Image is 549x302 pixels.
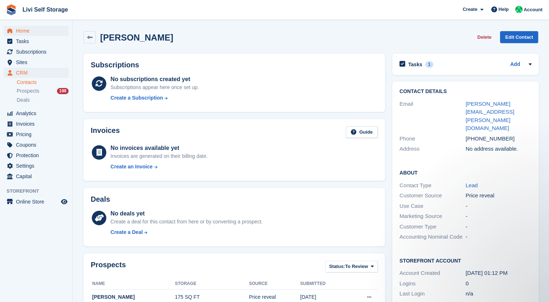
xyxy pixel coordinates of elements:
[4,36,69,46] a: menu
[16,129,60,139] span: Pricing
[111,144,208,152] div: No invoices available yet
[111,163,153,171] div: Create an Invoice
[175,293,249,301] div: 175 SQ FT
[16,36,60,46] span: Tasks
[300,278,349,290] th: Submitted
[400,192,466,200] div: Customer Source
[400,100,466,133] div: Email
[17,88,39,95] span: Prospects
[4,129,69,139] a: menu
[92,293,175,301] div: [PERSON_NAME]
[400,135,466,143] div: Phone
[400,212,466,221] div: Marketing Source
[400,290,466,298] div: Last Login
[17,97,30,104] span: Deals
[111,75,199,84] div: No subscriptions created yet
[400,223,466,231] div: Customer Type
[17,79,69,86] a: Contacts
[4,140,69,150] a: menu
[60,197,69,206] a: Preview store
[17,87,69,95] a: Prospects 198
[111,94,199,102] a: Create a Subscription
[4,26,69,36] a: menu
[16,140,60,150] span: Coupons
[400,145,466,153] div: Address
[400,89,532,95] h2: Contact Details
[4,47,69,57] a: menu
[111,218,263,226] div: Create a deal for this contact from here or by converting a prospect.
[466,212,532,221] div: -
[425,61,434,68] div: 1
[466,192,532,200] div: Price reveal
[329,263,345,270] span: Status:
[91,126,120,138] h2: Invoices
[515,6,523,13] img: Joe Robertson
[4,57,69,67] a: menu
[249,293,300,301] div: Price reveal
[111,228,143,236] div: Create a Deal
[7,188,72,195] span: Storefront
[91,195,110,204] h2: Deals
[16,47,60,57] span: Subscriptions
[249,278,300,290] th: Source
[16,68,60,78] span: CRM
[4,161,69,171] a: menu
[16,57,60,67] span: Sites
[20,4,71,16] a: Livi Self Storage
[16,197,60,207] span: Online Store
[16,161,60,171] span: Settings
[466,135,532,143] div: [PHONE_NUMBER]
[500,31,538,43] a: Edit Contact
[466,233,532,241] div: -
[345,263,368,270] span: To Review
[400,257,532,264] h2: Storefront Account
[463,6,477,13] span: Create
[16,171,60,181] span: Capital
[57,88,69,94] div: 198
[175,278,249,290] th: Storage
[111,163,208,171] a: Create an Invoice
[466,269,532,277] div: [DATE] 01:12 PM
[400,169,532,176] h2: About
[466,182,478,188] a: Lead
[400,181,466,190] div: Contact Type
[325,261,378,273] button: Status: To Review
[499,6,509,13] span: Help
[111,152,208,160] div: Invoices are generated on their billing date.
[408,61,422,68] h2: Tasks
[400,269,466,277] div: Account Created
[16,108,60,118] span: Analytics
[17,96,69,104] a: Deals
[346,126,378,138] a: Guide
[400,202,466,210] div: Use Case
[111,94,163,102] div: Create a Subscription
[4,68,69,78] a: menu
[400,280,466,288] div: Logins
[466,202,532,210] div: -
[4,171,69,181] a: menu
[400,233,466,241] div: Accounting Nominal Code
[91,261,126,274] h2: Prospects
[300,293,349,301] div: [DATE]
[466,223,532,231] div: -
[474,31,494,43] button: Delete
[466,290,532,298] div: n/a
[16,119,60,129] span: Invoices
[6,4,17,15] img: stora-icon-8386f47178a22dfd0bd8f6a31ec36ba5ce8667c1dd55bd0f319d3a0aa187defe.svg
[16,26,60,36] span: Home
[91,61,378,69] h2: Subscriptions
[466,101,514,131] a: [PERSON_NAME][EMAIL_ADDRESS][PERSON_NAME][DOMAIN_NAME]
[4,150,69,160] a: menu
[100,33,173,42] h2: [PERSON_NAME]
[510,60,520,69] a: Add
[91,278,175,290] th: Name
[466,280,532,288] div: 0
[111,228,263,236] a: Create a Deal
[16,150,60,160] span: Protection
[4,108,69,118] a: menu
[4,197,69,207] a: menu
[111,84,199,91] div: Subscriptions appear here once set up.
[111,209,263,218] div: No deals yet
[466,145,532,153] div: No address available.
[524,6,542,13] span: Account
